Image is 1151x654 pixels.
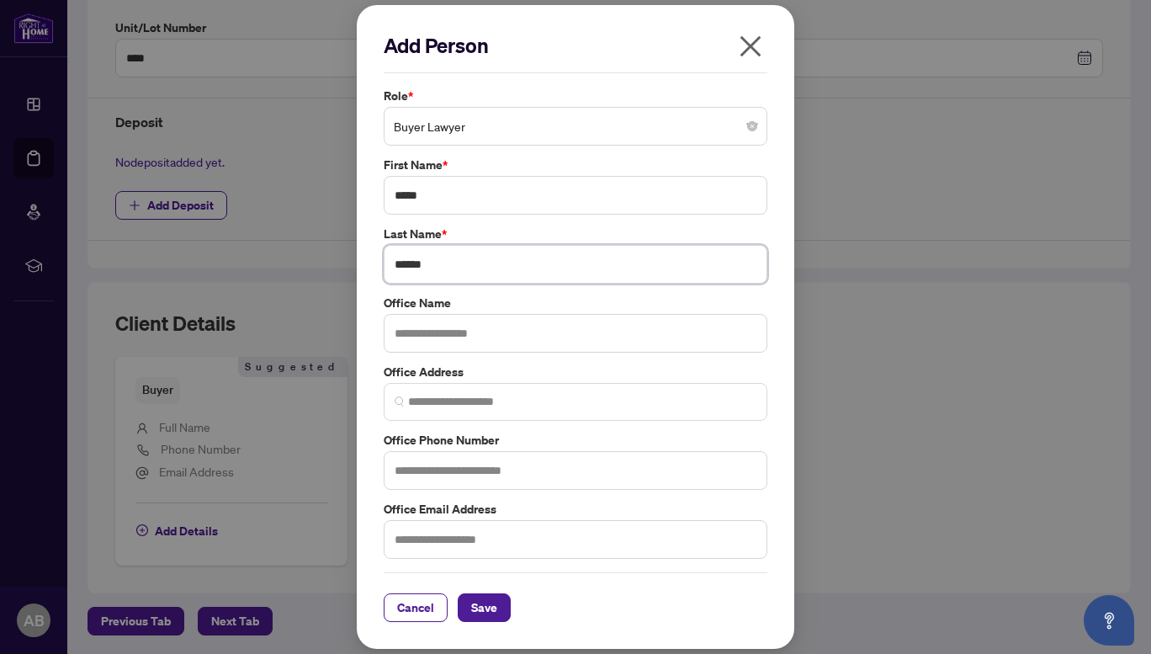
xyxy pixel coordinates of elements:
[747,121,757,131] span: close-circle
[384,593,448,622] button: Cancel
[395,396,405,407] img: search_icon
[384,225,767,243] label: Last Name
[1084,595,1134,646] button: Open asap
[384,431,767,449] label: Office Phone Number
[737,33,764,60] span: close
[384,32,767,59] h2: Add Person
[384,363,767,381] label: Office Address
[384,156,767,174] label: First Name
[384,500,767,518] label: Office Email Address
[384,294,767,312] label: Office Name
[397,594,434,621] span: Cancel
[471,594,497,621] span: Save
[458,593,511,622] button: Save
[394,110,757,142] span: Buyer Lawyer
[384,87,767,105] label: Role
